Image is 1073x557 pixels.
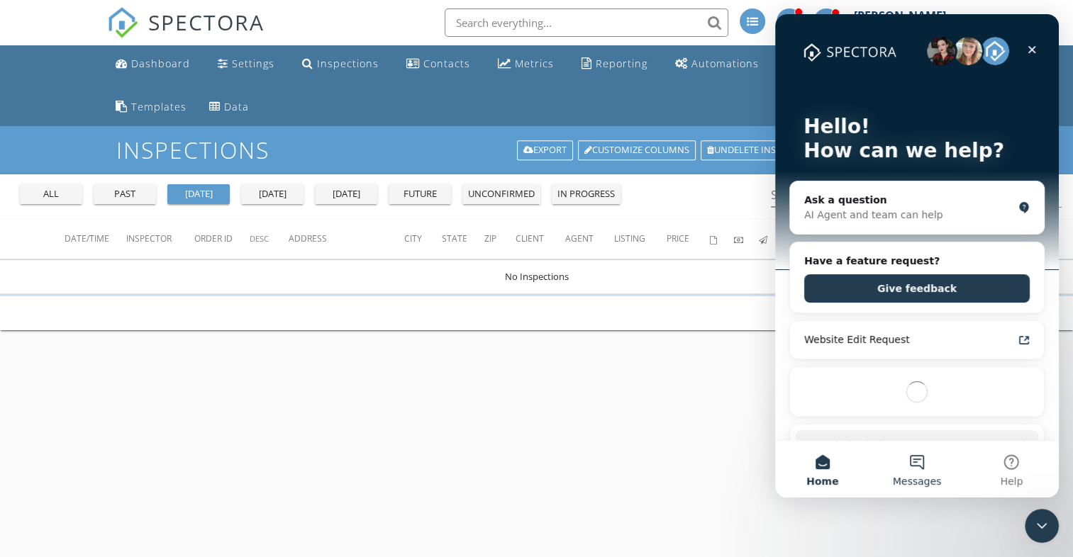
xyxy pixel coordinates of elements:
[771,184,1043,207] input: Search
[107,7,138,38] img: The Best Home Inspection Software - Spectora
[26,187,77,201] div: all
[94,184,156,204] button: past
[232,57,274,70] div: Settings
[99,187,150,201] div: past
[667,220,710,259] th: Price: Not sorted.
[701,140,825,160] a: Undelete inspections
[1025,509,1059,543] iframe: Intercom live chat
[20,184,82,204] button: all
[1048,220,1073,259] th: Inspection Details: Not sorted.
[468,187,535,201] div: unconfirmed
[442,232,467,244] span: State
[65,232,109,244] span: Date/Time
[194,232,233,244] span: Order ID
[404,232,422,244] span: City
[204,94,255,120] a: Data
[854,9,946,23] div: [PERSON_NAME]
[445,9,728,37] input: Search everything...
[709,220,734,259] th: Agreements signed: Not sorted.
[442,220,484,259] th: State: Not sorted.
[250,233,269,244] span: Desc
[669,51,765,77] a: Automations (Advanced)
[462,184,540,204] button: unconfirmed
[492,51,560,77] a: Metrics
[289,232,327,244] span: Address
[194,220,250,259] th: Order ID: Not sorted.
[614,220,667,259] th: Listing: Not sorted.
[131,100,187,113] div: Templates
[110,51,196,77] a: Dashboard
[126,232,172,244] span: Inspector
[250,220,289,259] th: Desc: Not sorted.
[296,51,384,77] a: Inspections
[565,220,614,259] th: Agent: Not sorted.
[224,100,249,113] div: Data
[394,187,445,201] div: future
[614,232,645,244] span: Listing
[484,220,516,259] th: Zip: Not sorted.
[116,137,957,162] h1: Inspections
[578,140,696,160] a: Customize Columns
[173,187,224,201] div: [DATE]
[759,220,784,259] th: Published: Not sorted.
[691,57,759,70] div: Automations
[247,187,298,201] div: [DATE]
[596,57,647,70] div: Reporting
[516,220,565,259] th: Client: Not sorted.
[565,232,594,244] span: Agent
[734,220,759,259] th: Paid: Not sorted.
[515,57,554,70] div: Metrics
[517,140,573,160] a: Export
[107,19,265,49] a: SPECTORA
[401,51,476,77] a: Contacts
[65,220,126,259] th: Date/Time: Not sorted.
[126,220,194,259] th: Inspector: Not sorted.
[775,14,1059,497] iframe: Intercom live chat
[317,57,379,70] div: Inspections
[167,184,230,204] button: [DATE]
[423,57,470,70] div: Contacts
[389,184,451,204] button: future
[667,232,689,244] span: Price
[404,220,442,259] th: City: Not sorted.
[557,187,615,201] div: in progress
[131,57,190,70] div: Dashboard
[552,184,621,204] button: in progress
[484,232,496,244] span: Zip
[110,94,192,120] a: Templates
[315,184,377,204] button: [DATE]
[576,51,653,77] a: Reporting
[148,7,265,37] span: SPECTORA
[321,187,372,201] div: [DATE]
[241,184,304,204] button: [DATE]
[289,220,404,259] th: Address: Not sorted.
[516,232,544,244] span: Client
[212,51,280,77] a: Settings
